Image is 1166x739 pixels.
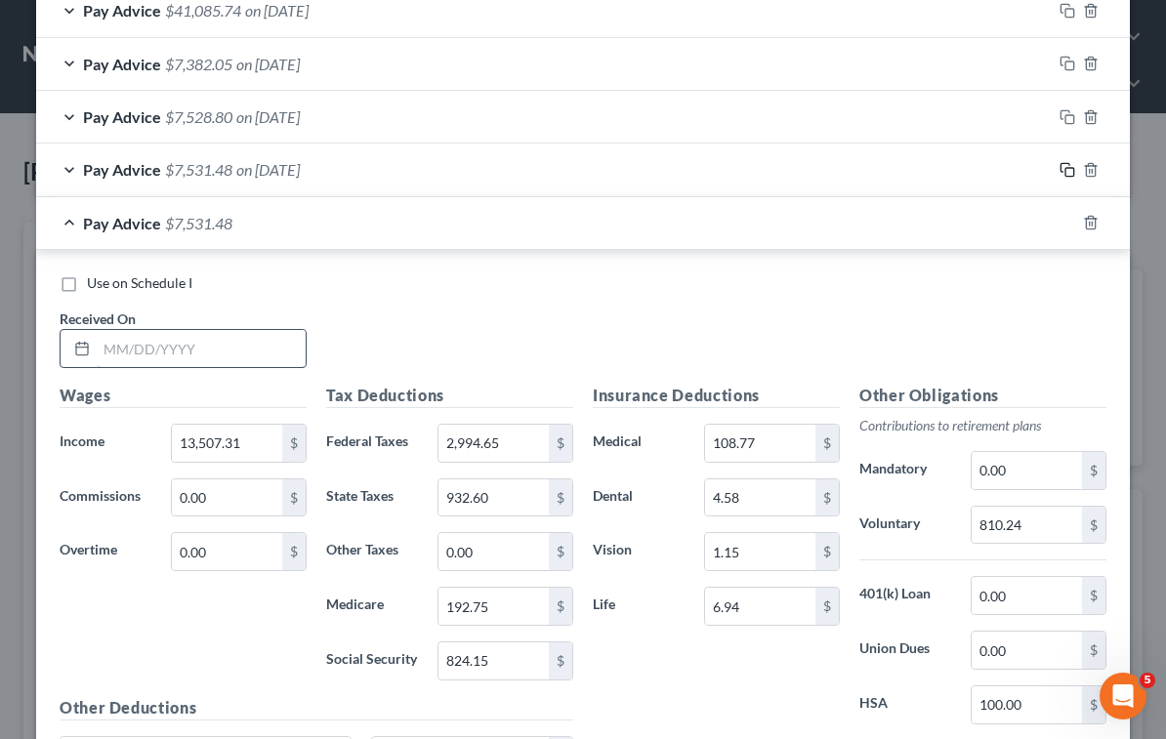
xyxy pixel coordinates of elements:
label: Overtime [50,532,161,571]
div: $ [282,533,306,570]
span: $41,085.74 [165,1,241,20]
div: $ [1082,452,1105,489]
input: 0.00 [172,533,282,570]
span: Pay Advice [83,214,161,232]
div: $ [282,425,306,462]
label: Dental [583,478,694,517]
span: Pay Advice [83,160,161,179]
label: Social Security [316,641,428,680]
h5: Wages [60,384,307,408]
div: $ [815,588,839,625]
span: $7,382.05 [165,55,232,73]
input: 0.00 [438,479,549,516]
label: Other Taxes [316,532,428,571]
div: $ [1082,686,1105,723]
label: Commissions [50,478,161,517]
input: 0.00 [972,632,1082,669]
label: Federal Taxes [316,424,428,463]
span: 5 [1140,673,1155,688]
label: HSA [850,685,961,724]
input: 0.00 [438,425,549,462]
input: MM/DD/YYYY [97,330,306,367]
input: 0.00 [705,425,815,462]
span: $7,528.80 [165,107,232,126]
span: $7,531.48 [165,160,232,179]
label: Life [583,587,694,626]
input: 0.00 [172,425,282,462]
label: Vision [583,532,694,571]
span: Received On [60,310,136,327]
input: 0.00 [438,642,549,679]
label: Mandatory [850,451,961,490]
div: $ [282,479,306,516]
label: Medical [583,424,694,463]
input: 0.00 [705,479,815,516]
h5: Other Deductions [60,696,573,720]
input: 0.00 [972,507,1082,544]
label: State Taxes [316,478,428,517]
span: Use on Schedule I [87,274,192,291]
div: $ [549,425,572,462]
div: $ [1082,507,1105,544]
input: 0.00 [438,533,549,570]
span: on [DATE] [236,55,300,73]
label: Medicare [316,587,428,626]
p: Contributions to retirement plans [859,416,1106,435]
div: $ [549,588,572,625]
label: 401(k) Loan [850,576,961,615]
h5: Other Obligations [859,384,1106,408]
input: 0.00 [972,577,1082,614]
label: Voluntary [850,506,961,545]
span: Pay Advice [83,1,161,20]
div: $ [549,479,572,516]
span: on [DATE] [245,1,309,20]
div: $ [1082,632,1105,669]
div: $ [549,533,572,570]
input: 0.00 [172,479,282,516]
div: $ [815,479,839,516]
div: $ [1082,577,1105,614]
div: $ [549,642,572,679]
div: $ [815,533,839,570]
span: Income [60,432,104,449]
label: Union Dues [850,631,961,670]
span: on [DATE] [236,160,300,179]
span: on [DATE] [236,107,300,126]
span: $7,531.48 [165,214,232,232]
input: 0.00 [705,533,815,570]
input: 0.00 [438,588,549,625]
h5: Tax Deductions [326,384,573,408]
span: Pay Advice [83,107,161,126]
input: 0.00 [705,588,815,625]
input: 0.00 [972,686,1082,723]
div: $ [815,425,839,462]
h5: Insurance Deductions [593,384,840,408]
input: 0.00 [972,452,1082,489]
iframe: Intercom live chat [1100,673,1146,719]
span: Pay Advice [83,55,161,73]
